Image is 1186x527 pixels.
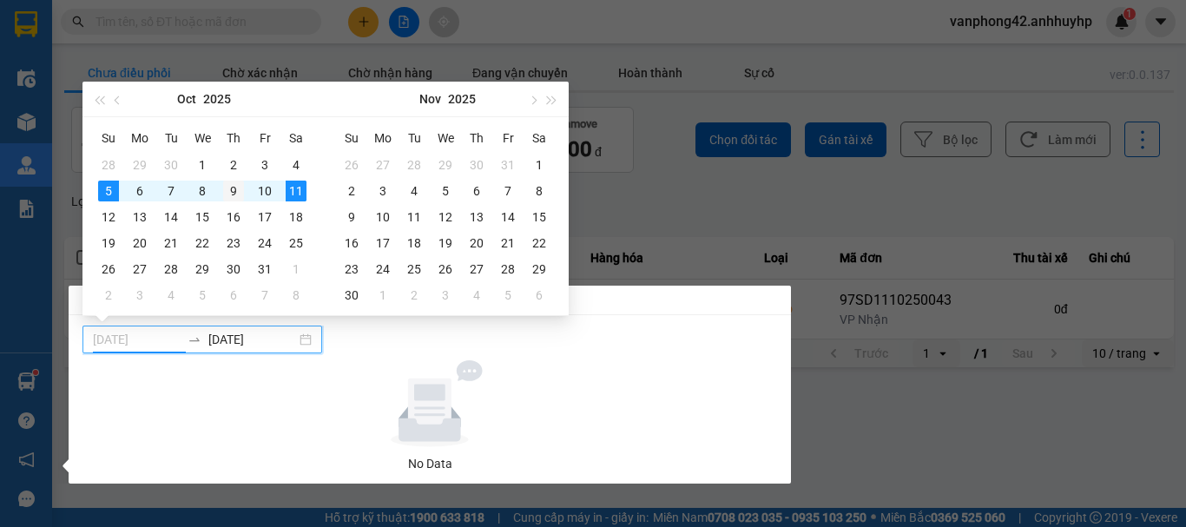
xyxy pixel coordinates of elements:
[430,152,461,178] td: 2025-10-29
[372,285,393,306] div: 1
[223,259,244,280] div: 30
[218,282,249,308] td: 2025-11-06
[372,155,393,175] div: 27
[223,285,244,306] div: 6
[161,207,181,227] div: 14
[187,152,218,178] td: 2025-10-01
[93,230,124,256] td: 2025-10-19
[129,181,150,201] div: 6
[336,152,367,178] td: 2025-10-26
[249,124,280,152] th: Fr
[155,152,187,178] td: 2025-09-30
[367,124,399,152] th: Mo
[280,178,312,204] td: 2025-10-11
[404,207,425,227] div: 11
[223,181,244,201] div: 9
[430,178,461,204] td: 2025-11-05
[341,155,362,175] div: 26
[249,204,280,230] td: 2025-10-17
[466,207,487,227] div: 13
[524,256,555,282] td: 2025-11-29
[155,124,187,152] th: Tu
[254,181,275,201] div: 10
[461,124,492,152] th: Th
[286,233,306,254] div: 25
[430,204,461,230] td: 2025-11-12
[280,204,312,230] td: 2025-10-18
[367,230,399,256] td: 2025-11-17
[336,256,367,282] td: 2025-11-23
[155,178,187,204] td: 2025-10-07
[286,155,306,175] div: 4
[336,282,367,308] td: 2025-11-30
[98,233,119,254] div: 19
[192,207,213,227] div: 15
[336,178,367,204] td: 2025-11-02
[529,285,550,306] div: 6
[341,233,362,254] div: 16
[129,207,150,227] div: 13
[529,181,550,201] div: 8
[404,259,425,280] div: 25
[430,256,461,282] td: 2025-11-26
[492,282,524,308] td: 2025-12-05
[461,230,492,256] td: 2025-11-20
[129,285,150,306] div: 3
[161,285,181,306] div: 4
[336,124,367,152] th: Su
[399,178,430,204] td: 2025-11-04
[124,230,155,256] td: 2025-10-20
[93,204,124,230] td: 2025-10-12
[203,82,231,116] button: 2025
[286,259,306,280] div: 1
[524,178,555,204] td: 2025-11-08
[367,256,399,282] td: 2025-11-24
[249,282,280,308] td: 2025-11-07
[254,155,275,175] div: 3
[280,282,312,308] td: 2025-11-08
[124,282,155,308] td: 2025-11-03
[367,152,399,178] td: 2025-10-27
[466,259,487,280] div: 27
[404,155,425,175] div: 28
[430,230,461,256] td: 2025-11-19
[124,124,155,152] th: Mo
[466,285,487,306] div: 4
[419,82,441,116] button: Nov
[218,178,249,204] td: 2025-10-09
[497,233,518,254] div: 21
[161,181,181,201] div: 7
[461,152,492,178] td: 2025-10-30
[448,82,476,116] button: 2025
[399,124,430,152] th: Tu
[466,155,487,175] div: 30
[435,233,456,254] div: 19
[461,178,492,204] td: 2025-11-06
[529,233,550,254] div: 22
[461,256,492,282] td: 2025-11-27
[492,204,524,230] td: 2025-11-14
[524,282,555,308] td: 2025-12-06
[529,207,550,227] div: 15
[155,256,187,282] td: 2025-10-28
[155,204,187,230] td: 2025-10-14
[497,259,518,280] div: 28
[435,155,456,175] div: 29
[529,155,550,175] div: 1
[341,259,362,280] div: 23
[249,256,280,282] td: 2025-10-31
[177,82,196,116] button: Oct
[161,259,181,280] div: 28
[218,230,249,256] td: 2025-10-23
[336,204,367,230] td: 2025-11-09
[399,152,430,178] td: 2025-10-28
[367,204,399,230] td: 2025-11-10
[93,178,124,204] td: 2025-10-05
[254,207,275,227] div: 17
[280,230,312,256] td: 2025-10-25
[187,178,218,204] td: 2025-10-08
[192,155,213,175] div: 1
[223,233,244,254] div: 23
[372,259,393,280] div: 24
[492,178,524,204] td: 2025-11-07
